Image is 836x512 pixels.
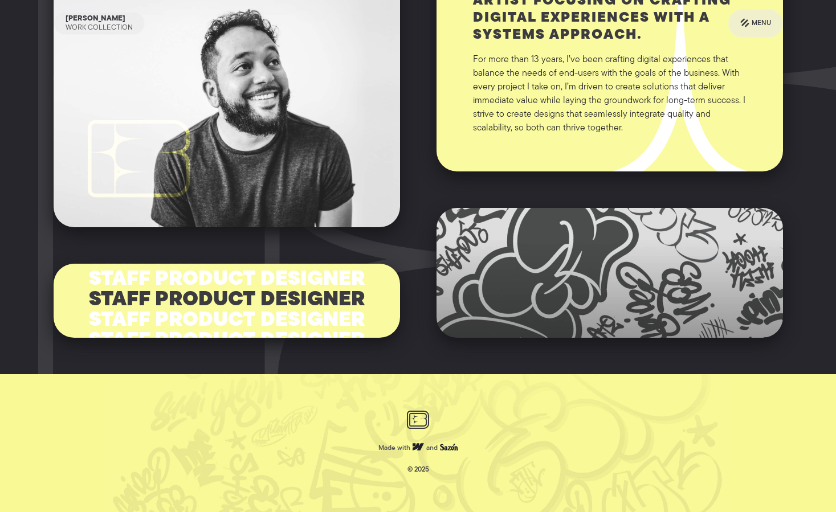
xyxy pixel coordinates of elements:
svg: Sazon logo [440,444,458,450]
a: Menu [728,9,783,38]
div: Staff Product Designer [89,311,365,331]
a: [PERSON_NAME]Work Collection [54,12,145,35]
div: and [426,440,438,456]
div: For more than 13 years, I’ve been crafting digital experiences that balance the needs of end-user... [473,53,747,135]
svg: Webflow logo icon [413,443,424,450]
div: Staff Product Designer [89,270,365,290]
div: Work Collection [66,23,133,32]
div: Staff Product Designer [89,331,365,352]
div: Menu [752,17,771,30]
div: AOA [437,208,783,338]
div: Made with [378,440,410,456]
div: [PERSON_NAME] [66,14,125,23]
div: © 2025 [407,463,429,477]
div: Staff Product Designer [89,290,365,311]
